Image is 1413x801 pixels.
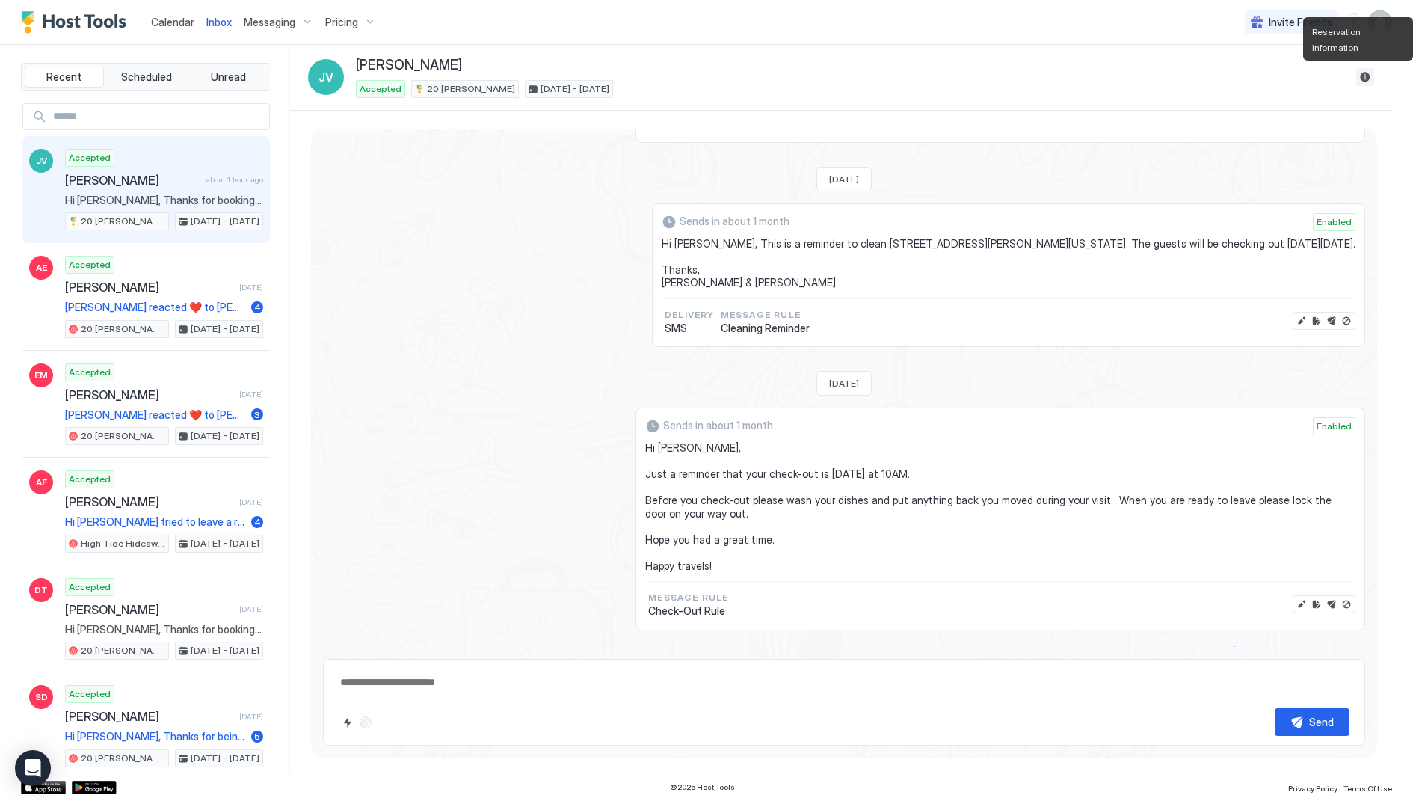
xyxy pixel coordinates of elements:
[65,623,263,636] span: Hi [PERSON_NAME], Thanks for booking our place. I'll send you more details including check-in ins...
[1344,13,1362,31] div: menu
[191,215,259,228] span: [DATE] - [DATE]
[81,322,165,336] span: 20 [PERSON_NAME]
[69,366,111,379] span: Accepted
[21,63,271,91] div: tab-group
[65,602,233,617] span: [PERSON_NAME]
[239,283,263,292] span: [DATE]
[665,322,715,335] span: SMS
[36,476,47,489] span: AF
[81,644,165,657] span: 20 [PERSON_NAME]
[81,752,165,765] span: 20 [PERSON_NAME]
[829,174,859,185] span: [DATE]
[662,237,1355,289] span: Hi [PERSON_NAME], This is a reminder to clean [STREET_ADDRESS][PERSON_NAME][US_STATE]. The guests...
[36,261,47,274] span: AE
[254,516,261,527] span: 4
[47,104,269,129] input: Input Field
[72,781,117,794] a: Google Play Store
[81,537,165,550] span: High Tide Hideaway
[65,301,245,314] span: [PERSON_NAME] reacted ❤️ to [PERSON_NAME]’s message "Hi [PERSON_NAME] - thank you so much for the...
[1343,779,1392,795] a: Terms Of Use
[188,67,268,88] button: Unread
[34,583,48,597] span: DT
[1246,645,1348,660] div: Scheduled Messages
[1309,714,1334,730] div: Send
[36,154,47,168] span: JV
[1275,708,1349,736] button: Send
[65,194,263,207] span: Hi [PERSON_NAME], Thanks for booking our place. I'll send you more details including check-in ins...
[121,70,172,84] span: Scheduled
[1294,313,1309,328] button: Edit message
[239,712,263,722] span: [DATE]
[69,258,111,271] span: Accepted
[680,215,789,228] span: Sends in about 1 month
[69,151,111,165] span: Accepted
[541,82,609,96] span: [DATE] - [DATE]
[65,387,233,402] span: [PERSON_NAME]
[1339,597,1354,612] button: Disable message
[1317,215,1352,229] span: Enabled
[1269,16,1332,29] span: Invite Friends
[191,322,259,336] span: [DATE] - [DATE]
[25,67,104,88] button: Recent
[339,713,357,731] button: Quick reply
[69,580,111,594] span: Accepted
[645,441,1355,572] span: Hi [PERSON_NAME], Just a reminder that your check-out is [DATE] at 10AM. Before you check-out ple...
[239,604,263,614] span: [DATE]
[1288,779,1337,795] a: Privacy Policy
[191,752,259,765] span: [DATE] - [DATE]
[1309,313,1324,328] button: Edit rule
[65,280,233,295] span: [PERSON_NAME]
[81,429,165,443] span: 20 [PERSON_NAME]
[191,429,259,443] span: [DATE] - [DATE]
[244,16,295,29] span: Messaging
[721,308,810,322] span: Message Rule
[69,687,111,701] span: Accepted
[356,57,462,74] span: [PERSON_NAME]
[1339,313,1354,328] button: Disable message
[15,750,51,786] div: Open Intercom Messenger
[1288,784,1337,793] span: Privacy Policy
[65,730,245,743] span: Hi [PERSON_NAME], Thanks for being such a great guest and leaving the place so clean. We left you...
[1312,26,1363,53] span: Reservation information
[721,322,810,335] span: Cleaning Reminder
[1309,597,1324,612] button: Edit rule
[206,16,232,28] span: Inbox
[1343,784,1392,793] span: Terms Of Use
[665,308,715,322] span: Delivery
[648,604,728,618] span: Check-Out Rule
[1324,597,1339,612] button: Send now
[670,782,735,792] span: © 2025 Host Tools
[21,781,66,794] a: App Store
[191,537,259,550] span: [DATE] - [DATE]
[663,419,773,432] span: Sends in about 1 month
[151,16,194,28] span: Calendar
[239,390,263,399] span: [DATE]
[107,67,186,88] button: Scheduled
[65,494,233,509] span: [PERSON_NAME]
[325,16,358,29] span: Pricing
[65,173,200,188] span: [PERSON_NAME]
[1317,420,1352,433] span: Enabled
[206,14,232,30] a: Inbox
[427,82,515,96] span: 20 [PERSON_NAME]
[648,591,728,604] span: Message Rule
[254,731,260,742] span: 5
[239,497,263,507] span: [DATE]
[1226,642,1365,663] button: Scheduled Messages
[1356,68,1374,86] button: Reservation information
[360,82,401,96] span: Accepted
[206,175,263,185] span: about 1 hour ago
[46,70,81,84] span: Recent
[34,369,48,382] span: EM
[21,11,133,34] a: Host Tools Logo
[1368,10,1392,34] div: User profile
[254,301,261,313] span: 4
[829,378,859,389] span: [DATE]
[35,690,48,704] span: SD
[191,644,259,657] span: [DATE] - [DATE]
[81,215,165,228] span: 20 [PERSON_NAME]
[1324,313,1339,328] button: Send now
[318,68,333,86] span: JV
